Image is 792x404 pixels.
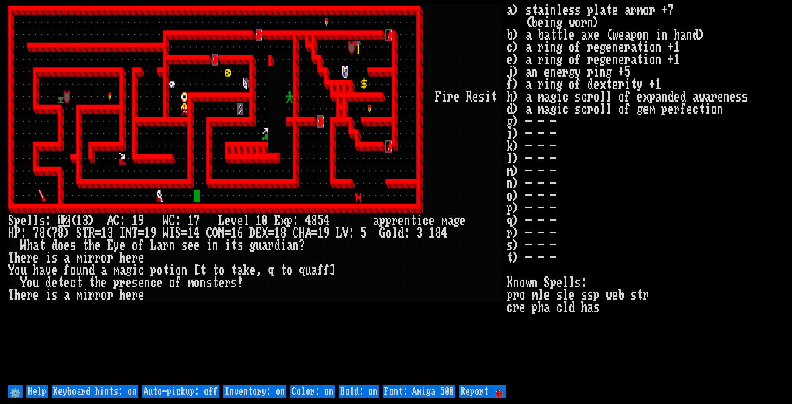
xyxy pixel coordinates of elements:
div: o [175,264,181,276]
div: s [231,276,237,289]
div: o [27,276,33,289]
div: O [212,227,218,239]
div: e [225,215,231,227]
div: k [243,264,249,276]
div: 0 [262,215,268,227]
div: e [126,289,132,301]
div: n [404,215,410,227]
div: e [138,252,144,264]
div: e [95,239,101,252]
div: 8 [435,227,441,239]
div: ) [88,215,95,227]
div: W [163,227,169,239]
div: L [150,239,157,252]
div: a [101,264,107,276]
div: ] [330,264,336,276]
div: 1 [187,227,194,239]
div: 8 [311,215,317,227]
div: T [8,289,14,301]
div: t [212,264,218,276]
div: a [157,239,163,252]
div: s [237,239,243,252]
div: e [64,276,70,289]
div: ( [70,215,76,227]
div: : [20,227,27,239]
div: s [206,276,212,289]
div: h [14,289,20,301]
div: n [212,239,218,252]
div: a [64,289,70,301]
div: n [144,276,150,289]
div: i [484,91,491,103]
div: 9 [324,227,330,239]
div: 7 [194,215,200,227]
div: s [39,215,45,227]
div: g [454,215,460,227]
div: t [231,239,237,252]
div: r [107,289,113,301]
div: W [163,215,169,227]
div: f [64,264,70,276]
div: e [51,264,58,276]
div: S [76,227,82,239]
div: H [299,227,305,239]
div: a [447,215,454,227]
div: ? [299,239,305,252]
div: h [95,276,101,289]
div: 6 [237,227,243,239]
div: s [70,239,76,252]
div: f [324,264,330,276]
div: 1 [132,215,138,227]
div: ( [45,227,51,239]
div: i [82,252,88,264]
div: T [8,252,14,264]
input: Help [26,385,48,398]
div: i [225,239,231,252]
div: s [132,276,138,289]
div: e [33,289,39,301]
div: i [416,215,423,227]
div: e [429,215,435,227]
div: f [317,264,324,276]
div: a [373,215,379,227]
div: 9 [138,215,144,227]
div: e [64,239,70,252]
div: W [20,239,27,252]
div: q [268,264,274,276]
input: ⚙️ [8,385,23,398]
div: m [441,215,447,227]
div: n [169,239,175,252]
div: a [39,264,45,276]
div: i [206,239,212,252]
div: o [101,289,107,301]
div: 4 [441,227,447,239]
div: t [88,276,95,289]
div: e [20,215,27,227]
div: T [82,227,88,239]
div: c [70,276,76,289]
div: 5 [317,215,324,227]
div: u [20,264,27,276]
div: l [392,227,398,239]
div: p [14,215,20,227]
div: q [299,264,305,276]
div: p [379,215,385,227]
div: d [45,276,51,289]
div: i [280,239,286,252]
div: p [150,264,157,276]
div: 1 [187,215,194,227]
div: p [113,276,119,289]
div: i [132,264,138,276]
div: s [51,252,58,264]
div: r [95,252,101,264]
div: f [175,276,181,289]
div: g [249,239,256,252]
input: Font: Amiga 500 [383,385,455,398]
div: i [82,289,88,301]
div: a [64,252,70,264]
div: t [163,264,169,276]
div: 8 [39,227,45,239]
div: d [88,264,95,276]
div: 1 [101,227,107,239]
input: Inventory: on [223,385,286,398]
